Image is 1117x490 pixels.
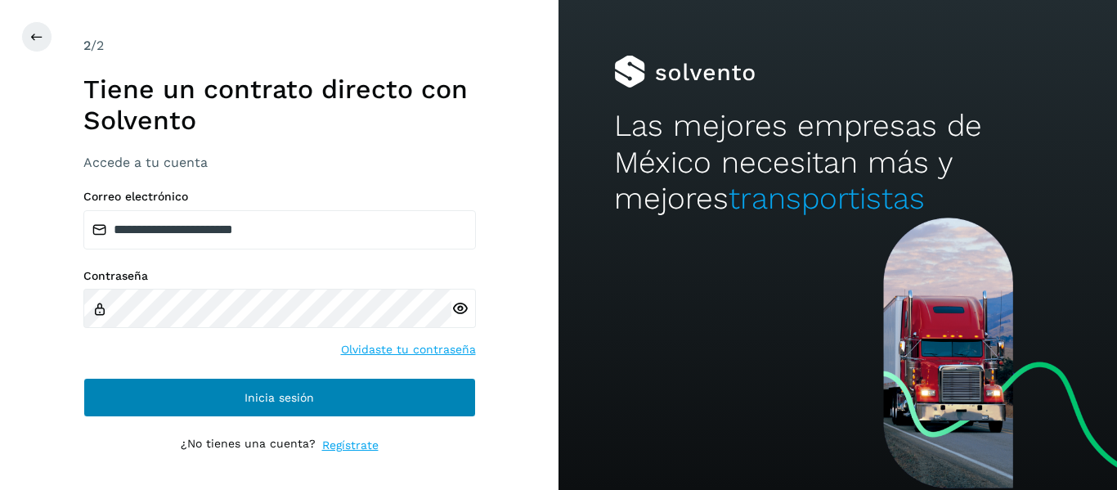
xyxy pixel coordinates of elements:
[729,181,925,216] span: transportistas
[83,269,476,283] label: Contraseña
[83,155,476,170] h3: Accede a tu cuenta
[614,108,1061,217] h2: Las mejores empresas de México necesitan más y mejores
[83,378,476,417] button: Inicia sesión
[341,341,476,358] a: Olvidaste tu contraseña
[244,392,314,403] span: Inicia sesión
[83,38,91,53] span: 2
[322,437,379,454] a: Regístrate
[181,437,316,454] p: ¿No tienes una cuenta?
[83,190,476,204] label: Correo electrónico
[83,74,476,137] h1: Tiene un contrato directo con Solvento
